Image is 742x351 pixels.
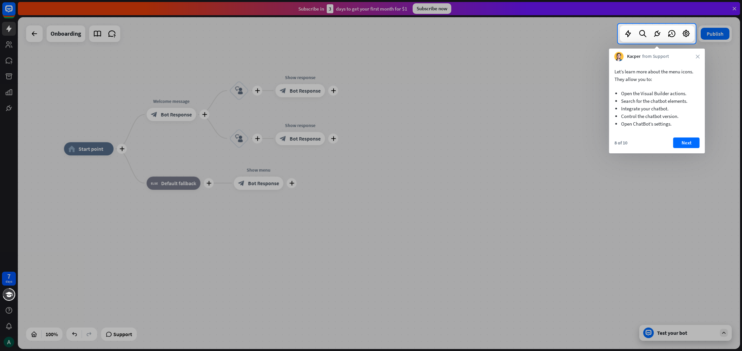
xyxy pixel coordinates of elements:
li: Control the chatbot version. [621,112,693,120]
li: Integrate your chatbot. [621,105,693,112]
p: Let’s learn more about the menu icons. They allow you to: [614,68,700,83]
button: Next [673,137,700,148]
li: Open ChatBot’s settings. [621,120,693,128]
span: from Support [642,53,669,60]
i: close [696,55,700,58]
li: Search for the chatbot elements. [621,97,693,105]
div: 8 of 10 [614,140,627,146]
span: Kacper [627,53,641,60]
li: Open the Visual Builder actions. [621,90,693,97]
